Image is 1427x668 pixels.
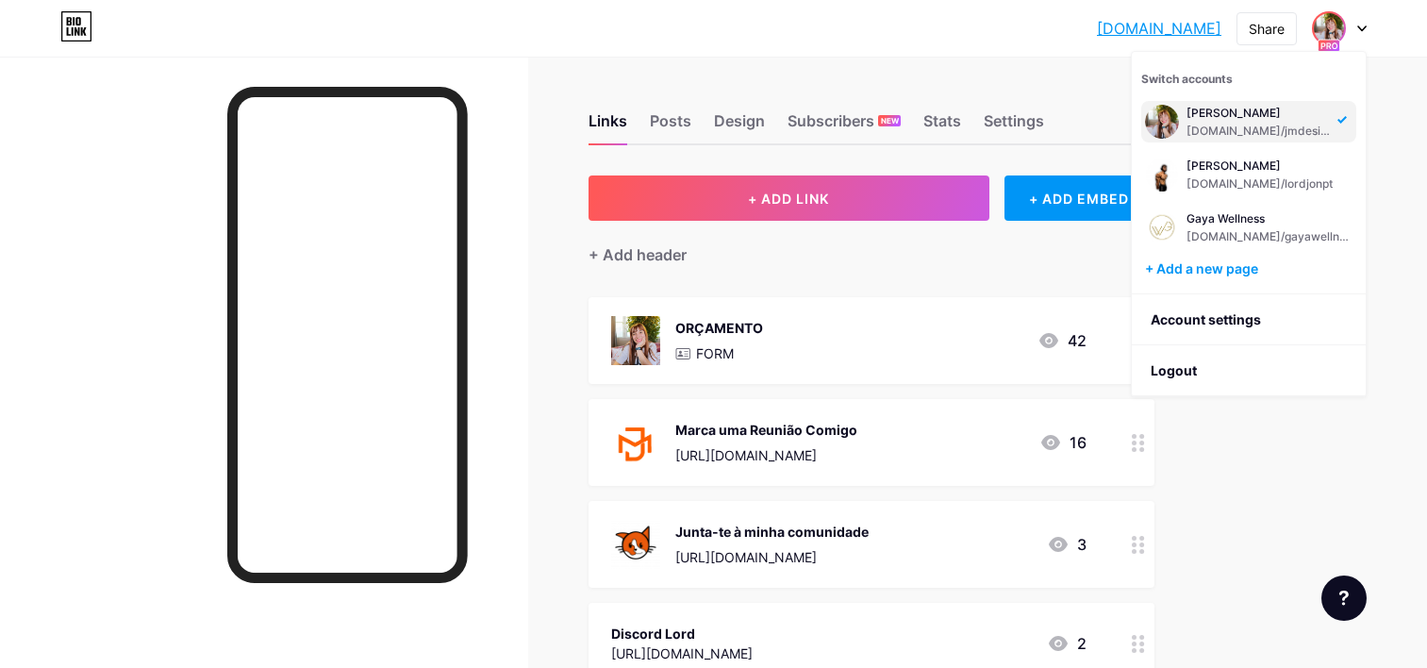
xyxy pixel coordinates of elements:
[675,420,857,440] div: Marca uma Reunião Comigo
[1132,345,1366,396] li: Logout
[1186,124,1332,139] div: [DOMAIN_NAME]/jmdesignpt
[1141,72,1233,86] span: Switch accounts
[611,520,660,569] img: Junta-te à minha comunidade
[675,318,763,338] div: ORÇAMENTO
[1047,533,1087,556] div: 3
[1314,13,1344,43] img: jmdesignpt
[650,109,691,143] div: Posts
[589,243,687,266] div: + Add header
[984,109,1044,143] div: Settings
[1004,175,1154,221] div: + ADD EMBED
[714,109,765,143] div: Design
[748,191,829,207] span: + ADD LINK
[1186,211,1352,226] div: Gaya Wellness
[611,316,660,365] img: ORÇAMENTO
[923,109,961,143] div: Stats
[1145,210,1179,244] img: jmdesignpt
[589,175,989,221] button: + ADD LINK
[1186,176,1333,192] div: [DOMAIN_NAME]/lordjonpt
[1145,158,1179,192] img: jmdesignpt
[675,445,857,465] div: [URL][DOMAIN_NAME]
[1145,259,1356,278] div: + Add a new page
[696,343,734,363] p: FORM
[1186,229,1352,244] div: [DOMAIN_NAME]/gayawellness
[788,109,901,143] div: Subscribers
[881,115,899,126] span: NEW
[1145,105,1179,139] img: jmdesignpt
[1186,159,1333,174] div: [PERSON_NAME]
[1047,632,1087,655] div: 2
[611,418,660,467] img: Marca uma Reunião Comigo
[1037,329,1087,352] div: 42
[611,624,753,643] div: Discord Lord
[589,109,627,143] div: Links
[1097,17,1221,40] a: [DOMAIN_NAME]
[1186,106,1332,121] div: [PERSON_NAME]
[1249,19,1285,39] div: Share
[611,643,753,663] div: [URL][DOMAIN_NAME]
[1039,431,1087,454] div: 16
[1132,294,1366,345] a: Account settings
[675,547,869,567] div: [URL][DOMAIN_NAME]
[675,522,869,542] div: Junta-te à minha comunidade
